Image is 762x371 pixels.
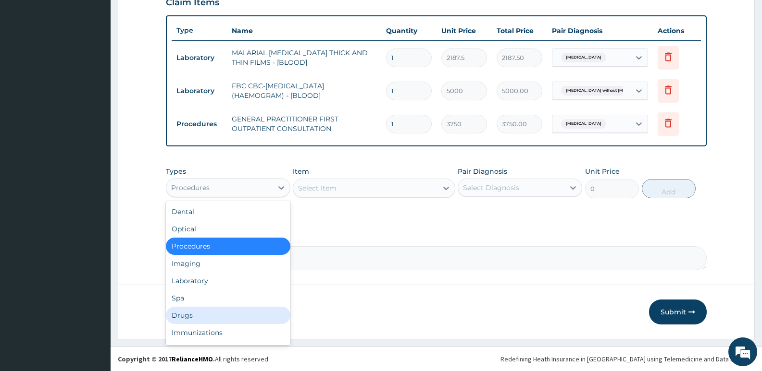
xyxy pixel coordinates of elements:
[463,183,519,192] div: Select Diagnosis
[166,255,290,272] div: Imaging
[227,43,381,72] td: MALARIAL [MEDICAL_DATA] THICK AND THIN FILMS - [BLOOD]
[561,86,658,96] span: [MEDICAL_DATA] without [MEDICAL_DATA]
[172,355,213,363] a: RelianceHMO
[56,121,133,218] span: We're online!
[166,168,186,176] label: Types
[492,21,547,40] th: Total Price
[111,347,762,371] footer: All rights reserved.
[166,289,290,307] div: Spa
[171,183,210,192] div: Procedures
[227,109,381,138] td: GENERAL PRACTITIONER FIRST OUTPATIENT CONSULTATION
[166,307,290,324] div: Drugs
[172,82,227,100] td: Laboratory
[227,76,381,105] td: FBC CBC-[MEDICAL_DATA] (HAEMOGRAM) - [BLOOD]
[18,48,39,72] img: d_794563401_company_1708531726252_794563401
[166,203,290,220] div: Dental
[166,233,707,241] label: Comment
[298,183,337,193] div: Select Item
[118,355,215,363] strong: Copyright © 2017 .
[166,341,290,359] div: Others
[653,21,701,40] th: Actions
[172,115,227,133] td: Procedures
[293,167,309,176] label: Item
[642,179,696,198] button: Add
[50,54,162,66] div: Chat with us now
[381,21,437,40] th: Quantity
[166,324,290,341] div: Immunizations
[166,272,290,289] div: Laboratory
[227,21,381,40] th: Name
[166,238,290,255] div: Procedures
[158,5,181,28] div: Minimize live chat window
[585,167,620,176] label: Unit Price
[172,49,227,67] td: Laboratory
[5,262,183,296] textarea: Type your message and hit 'Enter'
[561,53,606,62] span: [MEDICAL_DATA]
[437,21,492,40] th: Unit Price
[561,119,606,129] span: [MEDICAL_DATA]
[458,167,507,176] label: Pair Diagnosis
[172,22,227,39] th: Type
[547,21,653,40] th: Pair Diagnosis
[166,220,290,238] div: Optical
[649,299,707,324] button: Submit
[500,354,755,364] div: Redefining Heath Insurance in [GEOGRAPHIC_DATA] using Telemedicine and Data Science!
